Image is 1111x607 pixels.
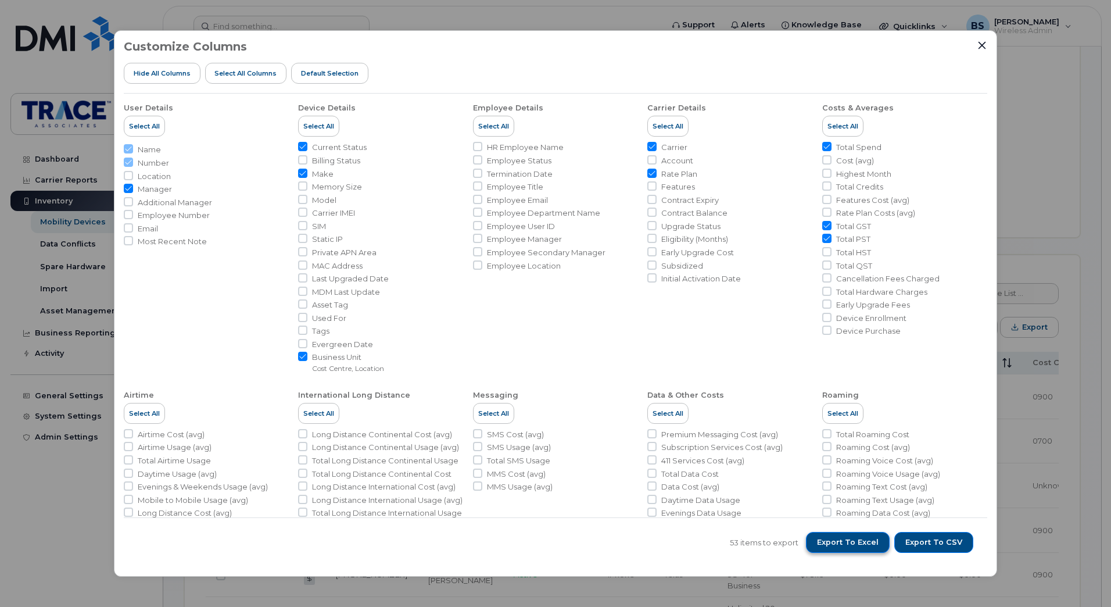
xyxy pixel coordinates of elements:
span: Employee Status [487,155,551,166]
span: Evergreen Date [312,339,373,350]
span: Features [661,181,695,192]
span: Initial Activation Date [661,273,741,284]
span: SMS Usage (avg) [487,442,551,453]
span: Subsidized [661,260,703,272]
button: Select all Columns [205,63,287,84]
span: SMS Cost (avg) [487,429,544,440]
span: Most Recent Note [138,236,207,247]
div: Messaging [473,390,518,401]
span: Cancellation Fees Charged [836,273,940,284]
span: Current Status [312,142,367,153]
span: Total Long Distance International Usage [312,508,462,519]
span: Total HST [836,247,871,258]
span: Rate Plan Costs (avg) [836,208,915,219]
span: Static IP [312,234,343,245]
div: Device Details [298,103,356,113]
div: Employee Details [473,103,543,113]
span: Roaming Text Usage (avg) [836,495,934,506]
span: Total Hardware Charges [836,287,927,298]
span: Evenings Data Usage [661,508,741,519]
span: Select All [653,122,683,131]
span: Total Roaming Cost [836,429,909,440]
span: 411 Services Cost (avg) [661,455,744,466]
button: Select All [647,116,689,137]
button: Select All [822,403,863,424]
span: Premium Messaging Cost (avg) [661,429,778,440]
span: Rate Plan [661,169,697,180]
span: Roaming Voice Cost (avg) [836,455,933,466]
button: Select All [647,403,689,424]
span: Upgrade Status [661,221,721,232]
span: Subscription Services Cost (avg) [661,442,783,453]
span: Long Distance International Cost (avg) [312,481,456,492]
span: Daytime Usage (avg) [138,469,217,480]
span: Select All [129,409,160,418]
h3: Customize Columns [124,40,247,53]
button: Default Selection [291,63,368,84]
span: Highest Month [836,169,891,180]
span: Total PST [836,234,870,245]
span: Private APN Area [312,247,377,258]
button: Select All [473,403,514,424]
div: Carrier Details [647,103,706,113]
span: Total Long Distance Continental Usage [312,455,458,466]
span: HR Employee Name [487,142,564,153]
span: Model [312,195,336,206]
span: Airtime Usage (avg) [138,442,212,453]
span: Employee Title [487,181,543,192]
span: 53 items to export [730,537,798,548]
span: Total Airtime Usage [138,455,211,466]
span: Total SMS Usage [487,455,550,466]
span: Mobile to Mobile Usage (avg) [138,495,248,506]
span: Select all Columns [214,69,277,78]
span: Select All [827,122,858,131]
span: Select All [478,409,509,418]
span: Roaming Voice Usage (avg) [836,469,940,480]
span: Make [312,169,334,180]
div: Data & Other Costs [647,390,724,401]
span: Features Cost (avg) [836,195,909,206]
div: Airtime [124,390,154,401]
span: Cost (avg) [836,155,874,166]
span: Last Upgraded Date [312,273,389,284]
button: Select All [473,116,514,137]
span: Contract Expiry [661,195,719,206]
span: Total Long Distance Continental Cost [312,469,451,480]
span: Total GST [836,221,871,232]
span: MMS Cost (avg) [487,469,546,480]
span: MAC Address [312,260,363,272]
span: Business Unit [312,352,384,363]
span: MMS Usage (avg) [487,481,553,492]
span: Employee Department Name [487,208,600,219]
button: Hide All Columns [124,63,200,84]
span: Employee Email [487,195,548,206]
span: Employee User ID [487,221,555,232]
span: Roaming Text Cost (avg) [836,481,927,492]
span: Long Distance International Usage (avg) [312,495,463,506]
span: Memory Size [312,181,362,192]
span: Select All [303,122,334,131]
span: Total Credits [836,181,883,192]
div: International Long Distance [298,390,410,401]
span: Termination Date [487,169,553,180]
span: Default Selection [301,69,359,78]
button: Close [977,40,987,51]
button: Select All [124,116,165,137]
span: Hide All Columns [134,69,191,78]
span: Employee Location [487,260,561,272]
span: Airtime Cost (avg) [138,429,205,440]
span: Location [138,171,171,182]
span: Total Data Cost [661,469,719,480]
span: Asset Tag [312,299,348,310]
small: Cost Centre, Location [312,364,384,373]
span: Employee Secondary Manager [487,247,605,258]
button: Select All [298,403,339,424]
span: Select All [129,122,160,131]
button: Export to Excel [806,532,890,553]
span: Select All [827,409,858,418]
button: Export to CSV [894,532,973,553]
span: Manager [138,184,172,195]
span: Evenings & Weekends Usage (avg) [138,481,268,492]
span: Device Purchase [836,326,901,337]
span: Carrier IMEI [312,208,355,219]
